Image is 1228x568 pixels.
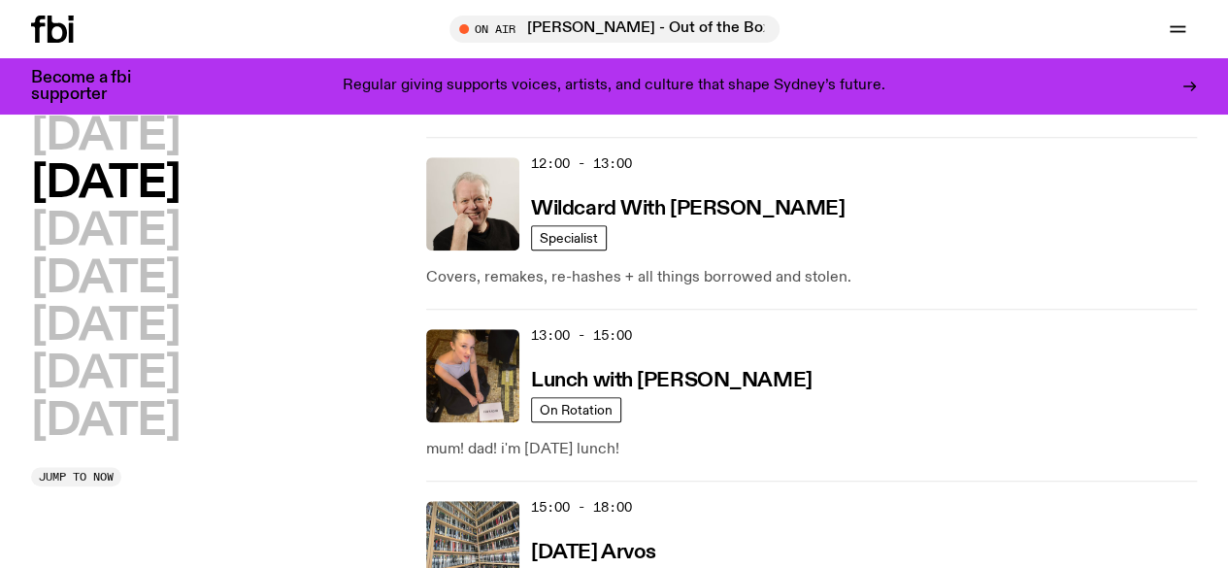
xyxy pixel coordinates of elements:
span: On Rotation [540,403,613,418]
button: [DATE] [31,305,180,349]
button: [DATE] [31,400,180,444]
a: Lunch with [PERSON_NAME] [531,367,812,391]
span: 12:00 - 13:00 [531,154,632,173]
h3: Wildcard With [PERSON_NAME] [531,199,845,219]
span: Jump to now [39,472,114,483]
a: [DATE] Arvos [531,539,656,563]
button: On Air[PERSON_NAME] - Out of the Box [449,16,780,43]
span: 13:00 - 15:00 [531,326,632,345]
a: On Rotation [531,397,621,422]
p: Covers, remakes, re-hashes + all things borrowed and stolen. [426,266,1197,289]
img: SLC lunch cover [426,329,519,422]
h3: Lunch with [PERSON_NAME] [531,371,812,391]
h3: Become a fbi supporter [31,70,155,103]
a: Specialist [531,225,607,251]
button: [DATE] [31,352,180,396]
span: 15:00 - 18:00 [531,498,632,517]
button: [DATE] [31,115,180,158]
button: [DATE] [31,162,180,206]
span: Specialist [540,231,598,246]
a: Wildcard With [PERSON_NAME] [531,195,845,219]
button: [DATE] [31,210,180,253]
img: Stuart is smiling charmingly, wearing a black t-shirt against a stark white background. [426,157,519,251]
p: Regular giving supports voices, artists, and culture that shape Sydney’s future. [343,78,885,95]
h3: [DATE] Arvos [531,543,656,563]
button: Jump to now [31,467,121,486]
button: [DATE] [31,257,180,301]
p: mum! dad! i'm [DATE] lunch! [426,438,1197,461]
